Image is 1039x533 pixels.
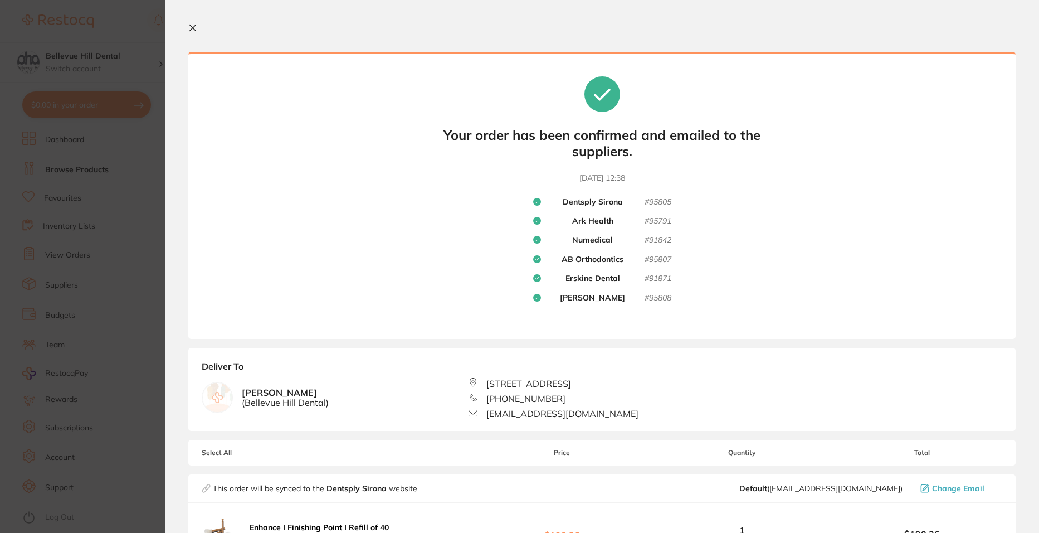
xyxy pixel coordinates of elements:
[645,216,671,226] small: # 95791
[739,483,767,493] b: Default
[645,235,671,245] small: # 91842
[739,484,903,493] span: clientservices@dentsplysirona.com
[435,127,769,159] b: Your order has been confirmed and emailed to the suppliers.
[579,173,625,184] time: [DATE] 12:38
[565,274,620,284] b: Erskine Dental
[572,216,613,226] b: Ark Health
[482,449,642,457] span: Price
[645,274,671,284] small: # 91871
[486,409,638,419] span: [EMAIL_ADDRESS][DOMAIN_NAME]
[563,197,623,207] b: Dentsply Sirona
[242,387,329,408] b: [PERSON_NAME]
[250,522,389,532] b: Enhance I Finishing Point I Refill of 40
[202,449,313,457] span: Select All
[642,449,842,457] span: Quantity
[917,483,1002,493] button: Change Email
[572,235,613,245] b: Numedical
[486,379,571,389] span: [STREET_ADDRESS]
[202,382,232,413] img: empty.jpg
[645,293,671,303] small: # 95808
[326,483,389,493] strong: Dentsply Sirona
[842,449,1002,457] span: Total
[932,484,984,493] span: Change Email
[562,255,623,265] b: AB Orthodontics
[242,398,329,408] span: ( Bellevue Hill Dental )
[560,293,625,303] b: [PERSON_NAME]
[213,484,417,493] p: This order will be synced to the website
[202,361,1002,378] b: Deliver To
[645,255,671,265] small: # 95807
[645,197,671,207] small: # 95805
[486,394,565,404] span: [PHONE_NUMBER]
